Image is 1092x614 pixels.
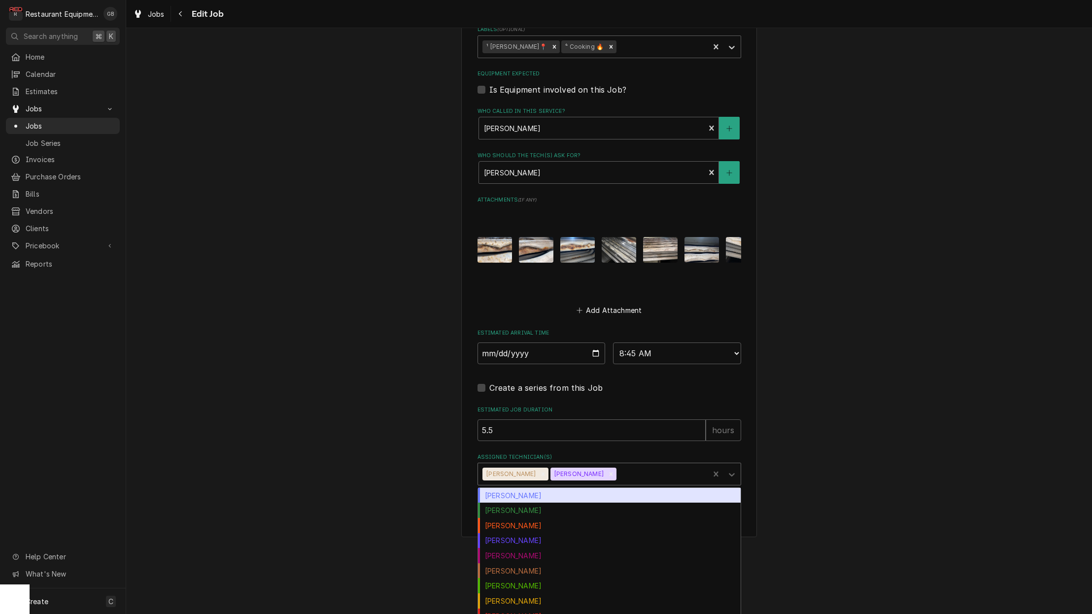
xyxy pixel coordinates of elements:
div: [PERSON_NAME] [478,518,741,533]
div: Restaurant Equipment Diagnostics [26,9,98,19]
a: Go to What's New [6,566,120,582]
div: Equipment Expected [478,70,741,95]
label: Attachments [478,196,741,204]
label: Equipment Expected [478,70,741,78]
span: Home [26,52,115,62]
label: Estimated Arrival Time [478,329,741,337]
div: ⁴ Cooking 🔥 [561,40,606,53]
a: Bills [6,186,120,202]
span: C [108,596,113,607]
span: Invoices [26,154,115,165]
span: Bills [26,189,115,199]
span: Clients [26,223,115,234]
span: Calendar [26,69,115,79]
label: Estimated Job Duration [478,406,741,414]
div: [PERSON_NAME] [478,503,741,518]
div: Attachments [478,196,741,317]
a: Go to Help Center [6,548,120,565]
span: Jobs [148,9,165,19]
button: Add Attachment [575,303,644,317]
a: Calendar [6,66,120,82]
a: Jobs [6,118,120,134]
div: [PERSON_NAME] [478,488,741,503]
a: Go to Jobs [6,101,120,117]
div: [PERSON_NAME] [478,548,741,563]
div: Gary Beaver's Avatar [103,7,117,21]
span: K [109,31,113,41]
a: Job Series [6,135,120,151]
button: Create New Contact [719,161,740,184]
span: ⌘ [95,31,102,41]
div: Who called in this service? [478,107,741,139]
span: ( if any ) [518,197,537,203]
div: ¹ [PERSON_NAME]📍 [482,40,549,53]
span: Pricebook [26,240,100,251]
a: Purchase Orders [6,169,120,185]
a: Jobs [129,6,169,22]
div: GB [103,7,117,21]
a: Clients [6,220,120,237]
span: Help Center [26,551,114,562]
span: Jobs [26,103,100,114]
div: Remove ⁴ Cooking 🔥 [606,40,616,53]
button: Create New Contact [719,117,740,139]
a: Home [6,49,120,65]
div: Remove Chuck Almond [538,468,548,480]
img: z1zp4LuvTdGFyl4WrsId [519,237,553,263]
img: A0cTZTIGSYKnwxDFDDjz [726,237,760,263]
div: [PERSON_NAME] [478,578,741,593]
a: Go to Pricebook [6,238,120,254]
button: Navigate back [173,6,189,22]
input: Date [478,342,606,364]
img: DGyF3ExpRJyUiLrxZBd4 [478,237,512,263]
a: Estimates [6,83,120,100]
button: Search anything⌘K [6,28,120,45]
div: hours [706,419,741,441]
select: Time Select [613,342,741,364]
a: Invoices [6,151,120,168]
label: Is Equipment involved on this Job? [489,84,626,96]
div: [PERSON_NAME] [482,468,538,480]
div: Restaurant Equipment Diagnostics's Avatar [9,7,23,21]
label: Create a series from this Job [489,382,603,394]
a: Reports [6,256,120,272]
div: R [9,7,23,21]
svg: Create New Contact [726,125,732,132]
div: Assigned Technician(s) [478,453,741,485]
img: 79n1dXTmT3mCtXZIJ6B9 [602,237,636,263]
label: Who should the tech(s) ask for? [478,152,741,160]
div: Remove Kaleb Lewis [606,468,616,480]
label: Labels [478,26,741,34]
span: Purchase Orders [26,171,115,182]
label: Who called in this service? [478,107,741,115]
span: Search anything [24,31,78,41]
div: Labels [478,26,741,58]
span: Estimates [26,86,115,97]
img: FQl9FoRMQN69HNPnpkUF [643,237,678,263]
div: [PERSON_NAME] [478,593,741,609]
span: ( optional ) [497,27,525,32]
span: Job Series [26,138,115,148]
img: JrdAGqeXQ7y3JA4SonwW [684,237,719,263]
div: Estimated Job Duration [478,406,741,441]
svg: Create New Contact [726,170,732,176]
a: Vendors [6,203,120,219]
div: [PERSON_NAME] [550,468,606,480]
div: Estimated Arrival Time [478,329,741,364]
span: Vendors [26,206,115,216]
span: Create [26,597,48,606]
span: Jobs [26,121,115,131]
div: Remove ¹ Beckley📍 [549,40,560,53]
div: [PERSON_NAME] [478,533,741,548]
div: [PERSON_NAME] [478,563,741,579]
img: HUzEITMdR1OTgRg7EFi4 [560,237,595,263]
label: Assigned Technician(s) [478,453,741,461]
span: Reports [26,259,115,269]
div: Who should the tech(s) ask for? [478,152,741,184]
span: Edit Job [189,7,224,21]
span: What's New [26,569,114,579]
